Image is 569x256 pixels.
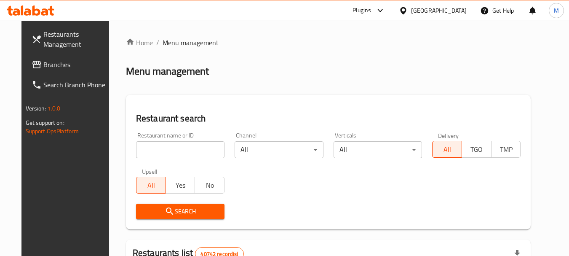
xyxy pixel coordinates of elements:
[136,141,224,158] input: Search for restaurant name or ID..
[126,65,209,78] h2: Menu management
[235,141,323,158] div: All
[554,6,559,15] span: M
[43,80,110,90] span: Search Branch Phone
[142,168,158,174] label: Upsell
[43,29,110,49] span: Restaurants Management
[432,141,462,158] button: All
[26,117,64,128] span: Get support on:
[465,143,488,156] span: TGO
[495,143,518,156] span: TMP
[126,38,153,48] a: Home
[43,59,110,70] span: Branches
[26,126,79,137] a: Support.OpsPlatform
[195,177,224,194] button: No
[166,177,195,194] button: Yes
[136,204,224,219] button: Search
[438,132,459,138] label: Delivery
[156,38,159,48] li: /
[48,103,61,114] span: 1.0.0
[353,5,371,16] div: Plugins
[169,179,192,191] span: Yes
[126,38,531,48] nav: breadcrumb
[462,141,492,158] button: TGO
[436,143,459,156] span: All
[163,38,219,48] span: Menu management
[26,103,46,114] span: Version:
[334,141,422,158] div: All
[143,206,218,217] span: Search
[25,75,117,95] a: Search Branch Phone
[140,179,163,191] span: All
[411,6,467,15] div: [GEOGRAPHIC_DATA]
[136,177,166,194] button: All
[491,141,521,158] button: TMP
[198,179,221,191] span: No
[136,112,521,125] h2: Restaurant search
[25,54,117,75] a: Branches
[25,24,117,54] a: Restaurants Management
